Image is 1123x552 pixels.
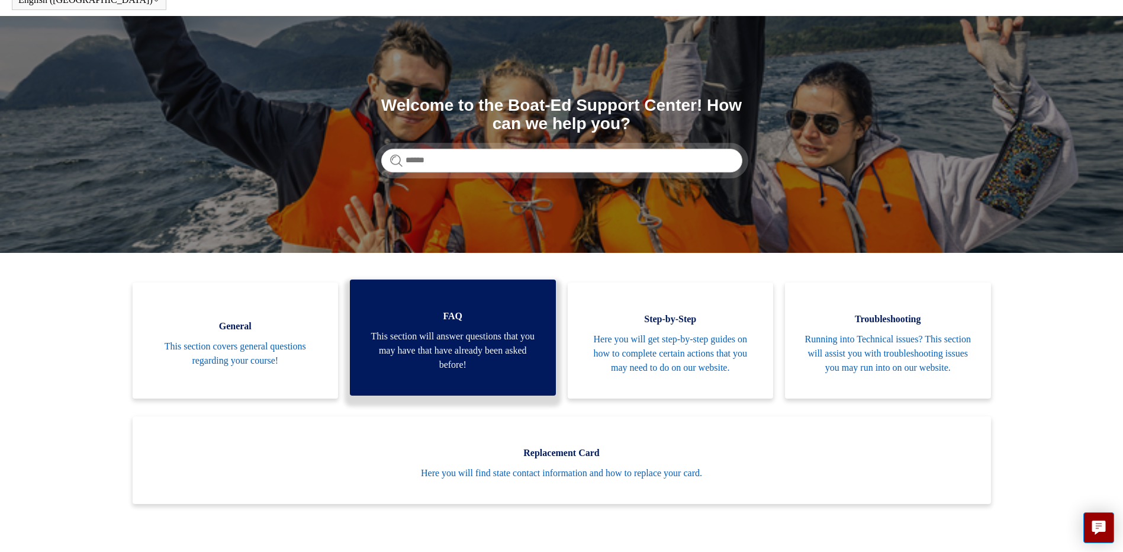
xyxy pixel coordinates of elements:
[150,446,973,460] span: Replacement Card
[150,466,973,480] span: Here you will find state contact information and how to replace your card.
[368,329,538,372] span: This section will answer questions that you may have that have already been asked before!
[785,283,991,399] a: Troubleshooting Running into Technical issues? This section will assist you with troubleshooting ...
[1083,512,1114,543] button: Live chat
[803,332,973,375] span: Running into Technical issues? This section will assist you with troubleshooting issues you may r...
[568,283,774,399] a: Step-by-Step Here you will get step-by-step guides on how to complete certain actions that you ma...
[585,312,756,326] span: Step-by-Step
[803,312,973,326] span: Troubleshooting
[381,149,742,172] input: Search
[368,309,538,323] span: FAQ
[150,339,321,368] span: This section covers general questions regarding your course!
[150,319,321,333] span: General
[350,280,556,396] a: FAQ This section will answer questions that you may have that have already been asked before!
[585,332,756,375] span: Here you will get step-by-step guides on how to complete certain actions that you may need to do ...
[381,97,742,133] h1: Welcome to the Boat-Ed Support Center! How can we help you?
[133,283,339,399] a: General This section covers general questions regarding your course!
[133,416,991,504] a: Replacement Card Here you will find state contact information and how to replace your card.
